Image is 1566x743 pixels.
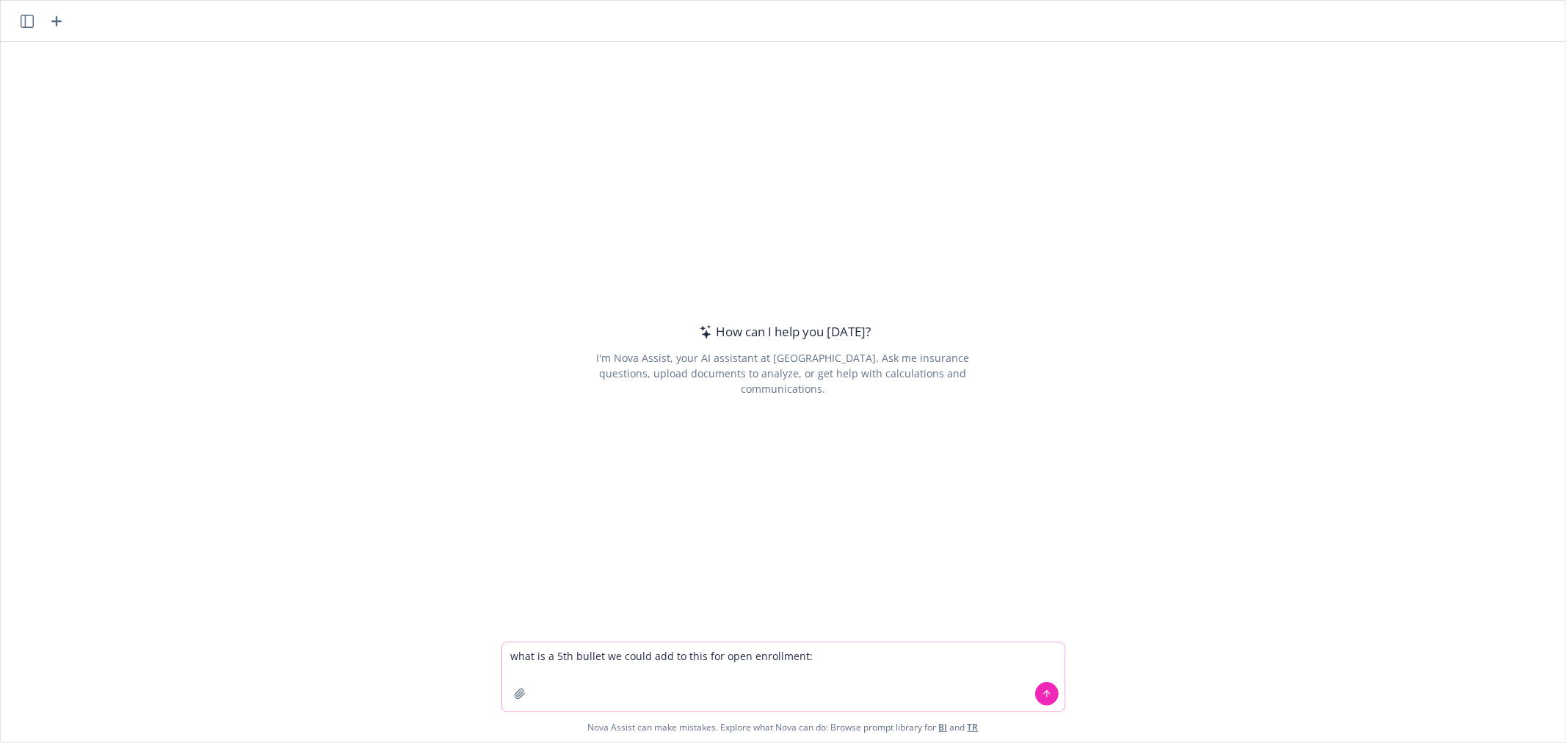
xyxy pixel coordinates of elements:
textarea: what is a 5th bullet we could add to this for open enrollment: [502,642,1065,711]
div: How can I help you [DATE]? [695,322,871,341]
a: TR [968,721,979,733]
span: Nova Assist can make mistakes. Explore what Nova can do: Browse prompt library for and [7,712,1559,742]
div: I'm Nova Assist, your AI assistant at [GEOGRAPHIC_DATA]. Ask me insurance questions, upload docum... [576,350,990,396]
a: BI [939,721,948,733]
